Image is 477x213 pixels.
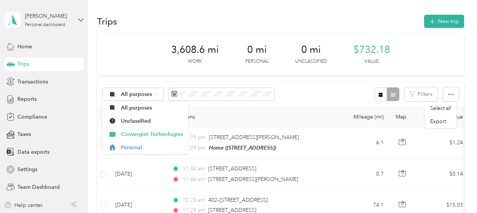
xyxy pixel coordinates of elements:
[404,87,438,101] button: Filters
[430,105,451,111] span: Select all
[166,106,340,127] th: Locations
[17,95,37,103] span: Reports
[17,60,29,68] span: Trips
[208,165,256,172] span: [STREET_ADDRESS]
[340,106,390,127] th: Mileage (mi)
[17,148,50,156] span: Data exports
[208,176,298,182] span: [STREET_ADDRESS][PERSON_NAME]
[121,130,183,138] span: Convergint Technologies
[183,165,205,173] span: 11:44 am
[183,196,205,204] span: 10:23 am
[109,159,166,190] td: [DATE]
[25,23,65,27] div: Personal dashboard
[435,171,477,213] iframe: Everlance-gr Chat Button Frame
[364,58,379,65] p: Value
[17,183,60,191] span: Team Dashboard
[183,144,206,152] span: 12:29 pm
[209,134,299,140] span: [STREET_ADDRESS][PERSON_NAME]
[4,201,43,209] button: Help center
[247,44,267,56] span: 0 mi
[121,117,183,125] span: Unclassified
[121,144,183,151] span: Personal
[209,145,276,151] span: Home ([STREET_ADDRESS])
[183,133,206,142] span: 12:19 pm
[121,92,152,97] span: All purposes
[121,104,183,112] span: All purposes
[245,58,269,65] p: Personal
[97,17,117,25] h1: Trips
[353,44,390,56] span: $732.18
[424,15,464,28] button: New trip
[301,44,321,56] span: 0 mi
[340,127,390,159] td: 6.1
[17,165,37,173] span: Settings
[17,113,47,121] span: Compliance
[171,44,219,56] span: 3,608.6 mi
[416,159,469,190] td: $0.14
[25,12,72,20] div: [PERSON_NAME]
[208,197,268,203] span: 402–[STREET_ADDRESS]
[390,106,416,127] th: Map
[17,78,48,86] span: Transactions
[183,175,205,184] span: 11:46 am
[416,106,469,127] th: Mileage value
[17,130,31,138] span: Taxes
[17,43,32,51] span: Home
[188,58,202,65] p: Work
[340,159,390,190] td: 0.7
[295,58,327,65] p: Unclassified
[430,118,446,125] span: Export
[416,127,469,159] td: $1.24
